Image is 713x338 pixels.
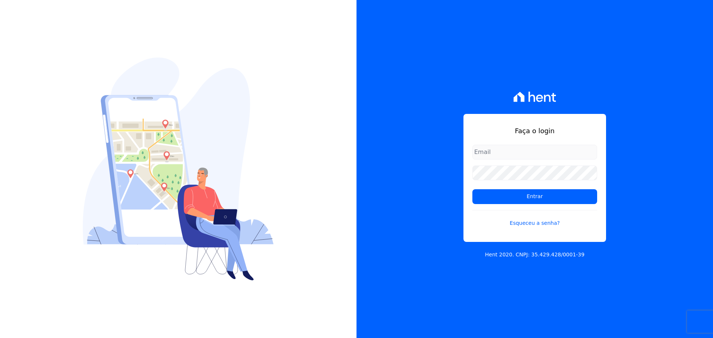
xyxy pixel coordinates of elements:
[472,145,597,160] input: Email
[485,251,585,259] p: Hent 2020. CNPJ: 35.429.428/0001-39
[83,58,274,280] img: Login
[472,126,597,136] h1: Faça o login
[472,189,597,204] input: Entrar
[472,210,597,227] a: Esqueceu a senha?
